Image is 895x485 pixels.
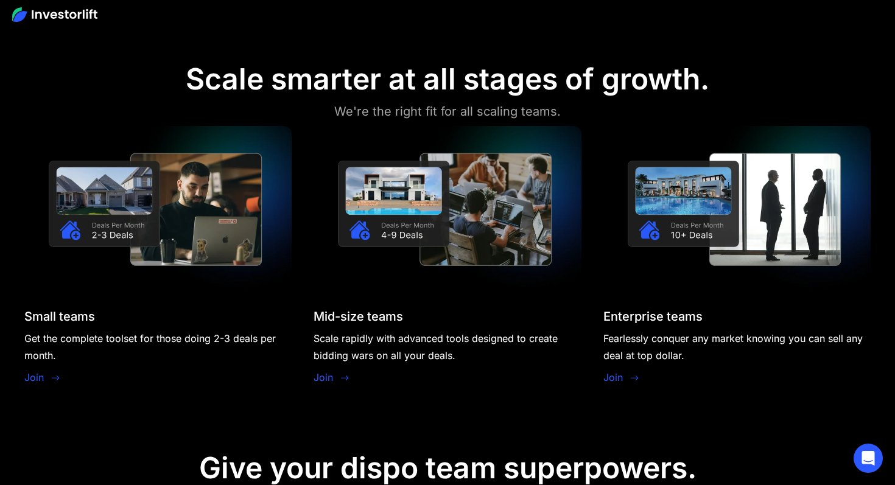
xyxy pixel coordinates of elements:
[603,330,871,364] div: Fearlessly conquer any market knowing you can sell any deal at top dollar.
[314,309,403,324] div: Mid-size teams
[24,370,44,385] a: Join
[854,444,883,473] div: Open Intercom Messenger
[186,61,709,97] div: Scale smarter at all stages of growth.
[314,330,581,364] div: Scale rapidly with advanced tools designed to create bidding wars on all your deals.
[24,309,95,324] div: Small teams
[24,330,292,364] div: Get the complete toolset for those doing 2-3 deals per month.
[334,102,561,121] div: We're the right fit for all scaling teams.
[314,370,333,385] a: Join
[603,309,703,324] div: Enterprise teams
[603,370,623,385] a: Join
